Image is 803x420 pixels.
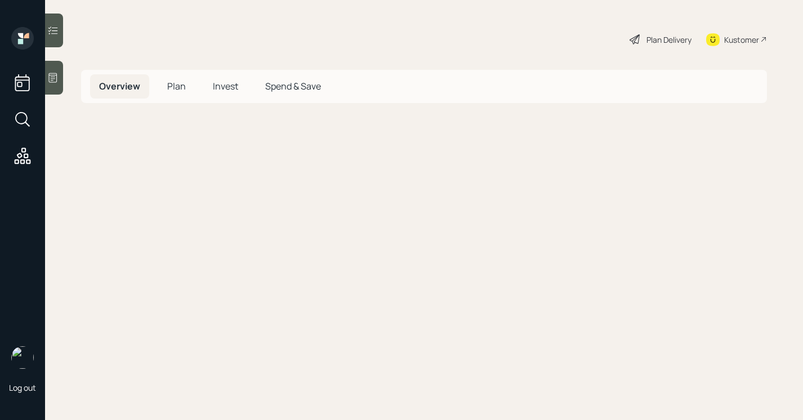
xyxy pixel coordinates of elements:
[9,382,36,393] div: Log out
[265,80,321,92] span: Spend & Save
[724,34,759,46] div: Kustomer
[11,346,34,369] img: retirable_logo.png
[99,80,140,92] span: Overview
[646,34,692,46] div: Plan Delivery
[167,80,186,92] span: Plan
[213,80,238,92] span: Invest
